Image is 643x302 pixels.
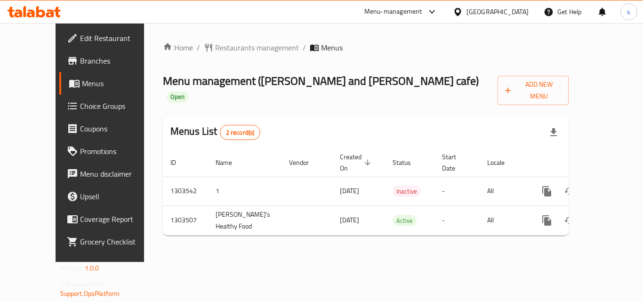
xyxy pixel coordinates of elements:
button: Change Status [558,180,581,203]
button: Change Status [558,209,581,232]
td: 1303507 [163,205,208,235]
span: Inactive [393,186,421,197]
span: Branches [80,55,155,66]
div: Inactive [393,186,421,197]
span: Coupons [80,123,155,134]
a: Branches [59,49,163,72]
div: [GEOGRAPHIC_DATA] [466,7,529,17]
div: Menu-management [364,6,422,17]
button: more [536,180,558,203]
span: Choice Groups [80,100,155,112]
td: [PERSON_NAME]'s Healthy Food [208,205,281,235]
a: Home [163,42,193,53]
span: Edit Restaurant [80,33,155,44]
span: Active [393,215,417,226]
span: Menu management ( [PERSON_NAME] and [PERSON_NAME] cafe ) [163,70,479,91]
a: Menus [59,72,163,95]
span: Status [393,157,423,168]
a: Support.OpsPlatform [60,287,120,300]
span: 1.0.0 [85,262,99,274]
span: Name [216,157,244,168]
span: [DATE] [340,214,359,226]
td: - [434,205,480,235]
span: Created On [340,151,374,174]
li: / [197,42,200,53]
th: Actions [528,148,634,177]
span: Upsell [80,191,155,202]
span: Promotions [80,146,155,157]
a: Edit Restaurant [59,27,163,49]
a: Upsell [59,185,163,208]
a: Coverage Report [59,208,163,230]
button: Add New Menu [498,76,569,105]
span: Menus [82,78,155,89]
span: 2 record(s) [220,128,260,137]
span: [DATE] [340,185,359,197]
a: Menu disclaimer [59,163,163,185]
div: Open [167,91,188,103]
td: All [480,177,528,205]
span: Menus [321,42,343,53]
nav: breadcrumb [163,42,569,53]
a: Choice Groups [59,95,163,117]
a: Coupons [59,117,163,140]
h2: Menus List [170,124,260,140]
li: / [303,42,306,53]
a: Promotions [59,140,163,163]
td: - [434,177,480,205]
div: Total records count [220,125,261,140]
span: Open [167,93,188,101]
td: All [480,205,528,235]
span: Restaurants management [215,42,299,53]
span: Menu disclaimer [80,168,155,180]
td: 1303542 [163,177,208,205]
button: more [536,209,558,232]
span: Version: [60,262,83,274]
span: Coverage Report [80,213,155,225]
span: Locale [487,157,517,168]
span: Get support on: [60,278,104,290]
span: Vendor [289,157,321,168]
div: Export file [542,121,565,144]
span: Add New Menu [505,79,562,102]
table: enhanced table [163,148,634,236]
span: Start Date [442,151,468,174]
span: Grocery Checklist [80,236,155,247]
span: ID [170,157,188,168]
td: 1 [208,177,281,205]
span: s [627,7,630,17]
a: Restaurants management [204,42,299,53]
a: Grocery Checklist [59,230,163,253]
